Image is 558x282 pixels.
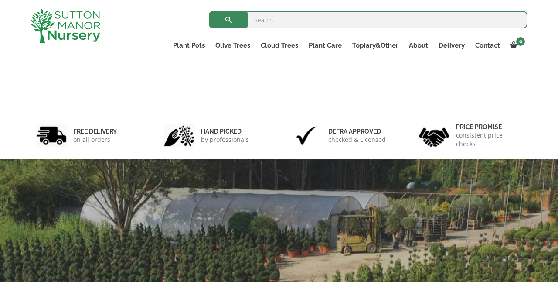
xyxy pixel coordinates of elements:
a: Topiary&Other [347,39,404,52]
p: on all orders [73,135,117,144]
img: logo [31,9,100,43]
h6: Price promise [456,123,522,131]
h6: FREE DELIVERY [73,127,117,135]
h6: Defra approved [328,127,386,135]
a: Olive Trees [210,39,255,52]
p: checked & Licensed [328,135,386,144]
span: 0 [516,37,525,46]
a: Plant Pots [168,39,210,52]
img: 4.jpg [419,122,449,149]
p: by professionals [201,135,249,144]
img: 2.jpg [164,124,194,147]
h6: hand picked [201,127,249,135]
a: Cloud Trees [255,39,303,52]
a: 0 [505,39,527,52]
a: Contact [470,39,505,52]
a: Delivery [433,39,470,52]
p: consistent price checks [456,131,522,148]
img: 1.jpg [36,124,67,147]
input: Search... [209,11,527,28]
img: 3.jpg [291,124,322,147]
a: About [404,39,433,52]
a: Plant Care [303,39,347,52]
